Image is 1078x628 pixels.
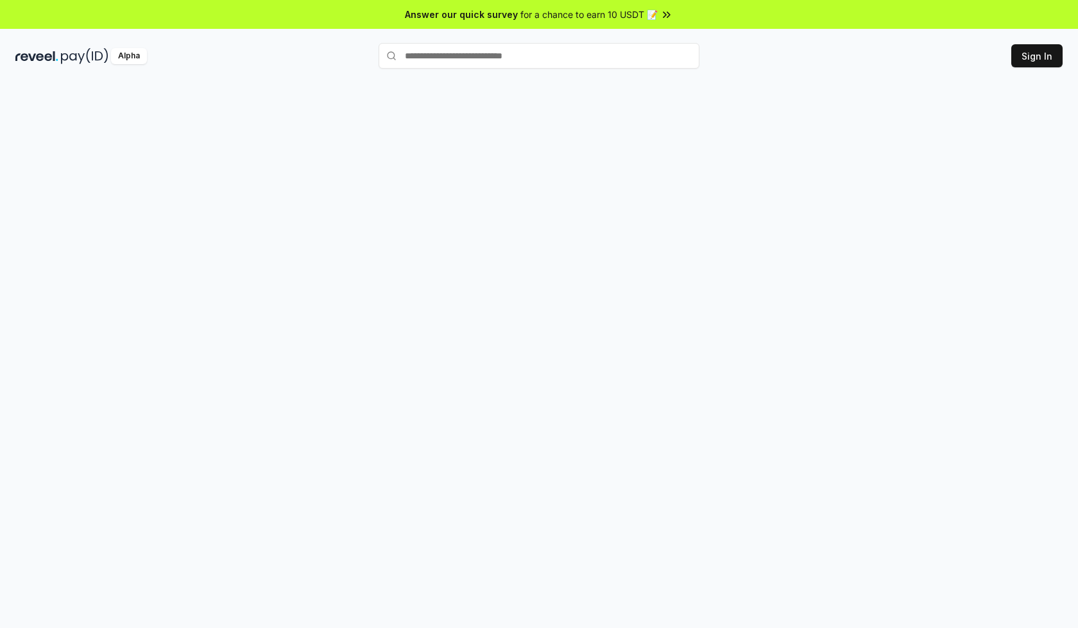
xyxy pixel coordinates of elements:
[1011,44,1063,67] button: Sign In
[405,8,518,21] span: Answer our quick survey
[111,48,147,64] div: Alpha
[15,48,58,64] img: reveel_dark
[61,48,108,64] img: pay_id
[520,8,658,21] span: for a chance to earn 10 USDT 📝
